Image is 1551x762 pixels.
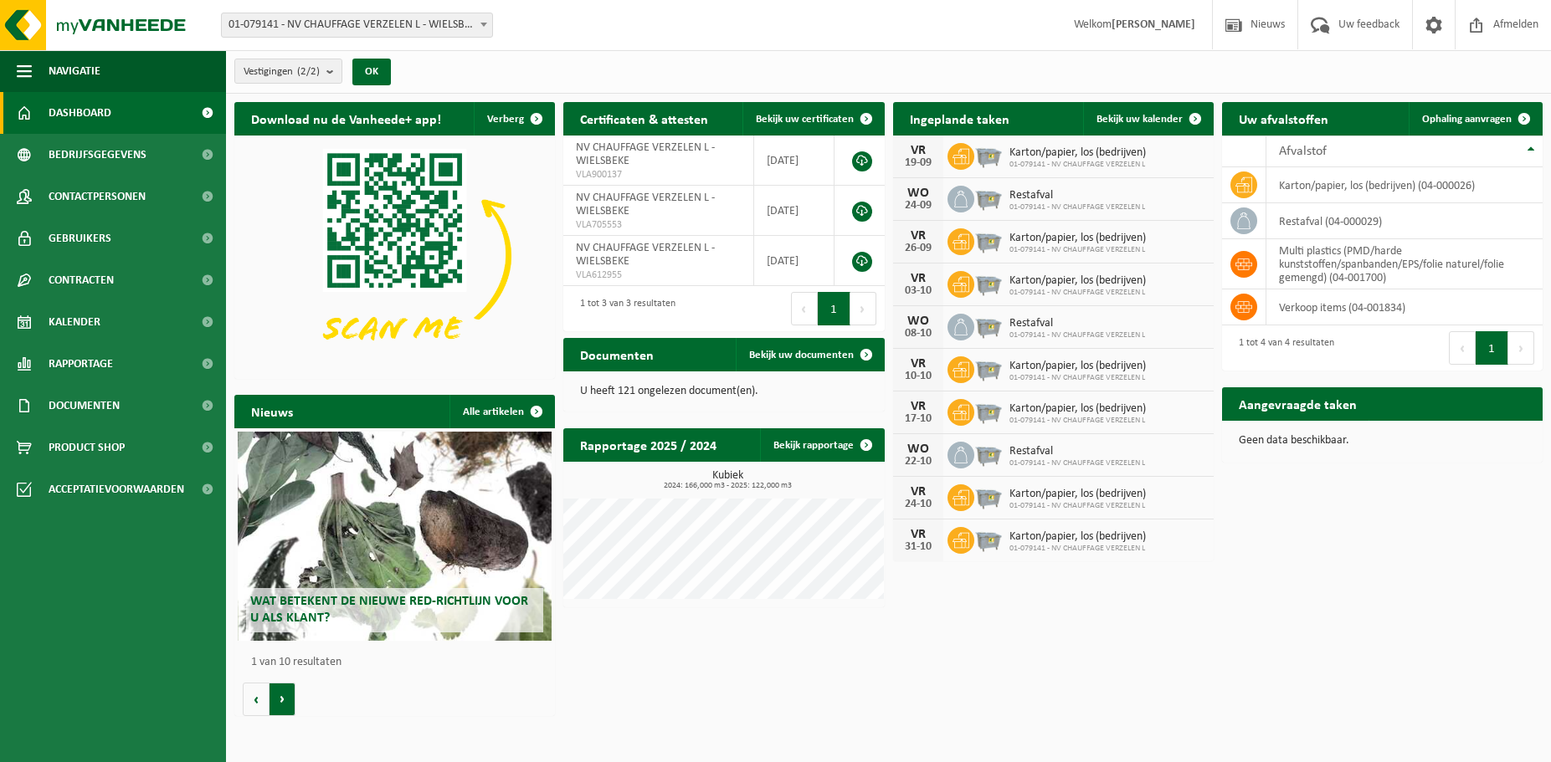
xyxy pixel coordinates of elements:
[49,50,100,92] span: Navigatie
[974,226,1003,254] img: WB-2500-GAL-GY-01
[901,541,935,553] div: 31-10
[901,157,935,169] div: 19-09
[901,371,935,382] div: 10-10
[974,354,1003,382] img: WB-2500-GAL-GY-01
[754,186,835,236] td: [DATE]
[1222,387,1374,420] h2: Aangevraagde taken
[1009,402,1146,416] span: Karton/papier, los (bedrijven)
[974,141,1003,169] img: WB-2500-GAL-GY-01
[297,66,320,77] count: (2/2)
[974,268,1003,297] img: WB-2500-GAL-GY-01
[1476,331,1508,365] button: 1
[234,136,555,376] img: Download de VHEPlus App
[1222,102,1345,135] h2: Uw afvalstoffen
[49,92,111,134] span: Dashboard
[49,217,111,259] span: Gebruikers
[449,395,553,428] a: Alle artikelen
[760,428,883,462] a: Bekijk rapportage
[563,428,733,461] h2: Rapportage 2025 / 2024
[222,13,492,37] span: 01-079141 - NV CHAUFFAGE VERZELEN L - WIELSBEKE
[1009,530,1146,544] span: Karton/papier, los (bedrijven)
[1009,488,1146,501] span: Karton/papier, los (bedrijven)
[234,59,342,84] button: Vestigingen(2/2)
[901,528,935,541] div: VR
[243,683,270,716] button: Vorige
[270,683,295,716] button: Volgende
[1083,102,1212,136] a: Bekijk uw kalender
[576,218,741,232] span: VLA705553
[901,442,935,456] div: WO
[1009,360,1146,373] span: Karton/papier, los (bedrijven)
[901,229,935,243] div: VR
[1009,202,1145,212] span: 01-079141 - NV CHAUFFAGE VERZELEN L
[1009,416,1146,426] span: 01-079141 - NV CHAUFFAGE VERZELEN L
[1009,274,1146,288] span: Karton/papier, los (bedrijven)
[572,290,675,327] div: 1 tot 3 van 3 resultaten
[1239,435,1526,447] p: Geen data beschikbaar.
[580,386,867,397] p: U heeft 121 ongelezen document(en).
[1009,189,1145,202] span: Restafval
[563,102,725,135] h2: Certificaten & attesten
[1009,245,1146,255] span: 01-079141 - NV CHAUFFAGE VERZELEN L
[756,114,854,125] span: Bekijk uw certificaten
[1009,501,1146,511] span: 01-079141 - NV CHAUFFAGE VERZELEN L
[1422,114,1512,125] span: Ophaling aanvragen
[251,657,547,668] p: 1 van 10 resultaten
[1009,146,1146,160] span: Karton/papier, los (bedrijven)
[49,427,125,468] span: Product Shop
[901,485,935,499] div: VR
[1409,102,1541,136] a: Ophaling aanvragen
[901,328,935,340] div: 08-10
[901,456,935,468] div: 22-10
[572,482,884,490] span: 2024: 166,000 m3 - 2025: 122,000 m3
[1009,373,1146,383] span: 01-079141 - NV CHAUFFAGE VERZELEN L
[234,102,458,135] h2: Download nu de Vanheede+ app!
[1266,203,1543,239] td: restafval (04-000029)
[49,259,114,301] span: Contracten
[1508,331,1534,365] button: Next
[974,439,1003,468] img: WB-2500-GAL-GY-01
[49,343,113,385] span: Rapportage
[572,470,884,490] h3: Kubiek
[754,136,835,186] td: [DATE]
[901,187,935,200] div: WO
[850,292,876,325] button: Next
[974,482,1003,510] img: WB-2500-GAL-GY-01
[576,242,715,268] span: NV CHAUFFAGE VERZELEN L - WIELSBEKE
[901,315,935,328] div: WO
[1112,18,1195,31] strong: [PERSON_NAME]
[474,102,553,136] button: Verberg
[250,595,528,624] span: Wat betekent de nieuwe RED-richtlijn voor u als klant?
[576,192,715,217] span: NV CHAUFFAGE VERZELEN L - WIELSBEKE
[749,350,854,361] span: Bekijk uw documenten
[49,301,100,343] span: Kalender
[974,524,1003,553] img: WB-2500-GAL-GY-01
[974,396,1003,425] img: WB-2500-GAL-GY-01
[238,432,552,641] a: Wat betekent de nieuwe RED-richtlijn voor u als klant?
[901,200,935,212] div: 24-09
[49,385,120,427] span: Documenten
[244,59,320,84] span: Vestigingen
[893,102,1026,135] h2: Ingeplande taken
[901,357,935,371] div: VR
[1009,317,1145,330] span: Restafval
[1009,232,1146,245] span: Karton/papier, los (bedrijven)
[1266,289,1543,325] td: verkoop items (04-001834)
[49,176,146,217] span: Contactpersonen
[576,268,741,282] span: VLA612955
[576,141,715,167] span: NV CHAUFFAGE VERZELEN L - WIELSBEKE
[1096,114,1183,125] span: Bekijk uw kalender
[1230,330,1334,366] div: 1 tot 4 van 4 resultaten
[901,499,935,510] div: 24-10
[221,13,493,38] span: 01-079141 - NV CHAUFFAGE VERZELEN L - WIELSBEKE
[742,102,883,136] a: Bekijk uw certificaten
[1009,330,1145,340] span: 01-079141 - NV CHAUFFAGE VERZELEN L
[901,400,935,413] div: VR
[736,338,883,371] a: Bekijk uw documenten
[901,144,935,157] div: VR
[49,134,146,176] span: Bedrijfsgegevens
[1009,544,1146,554] span: 01-079141 - NV CHAUFFAGE VERZELEN L
[974,183,1003,212] img: WB-2500-GAL-GY-01
[1009,458,1145,468] span: 01-079141 - NV CHAUFFAGE VERZELEN L
[791,292,818,325] button: Previous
